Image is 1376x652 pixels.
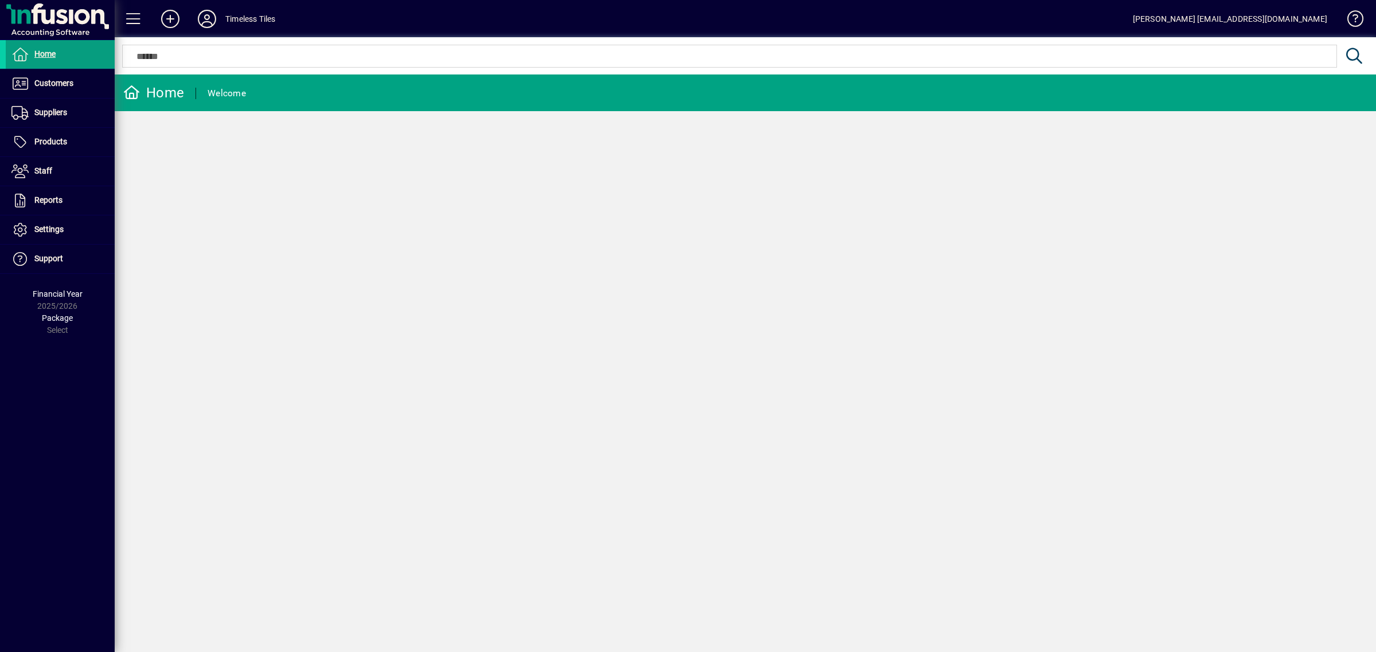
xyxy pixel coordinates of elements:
[6,99,115,127] a: Suppliers
[34,195,62,205] span: Reports
[42,313,73,323] span: Package
[6,186,115,215] a: Reports
[189,9,225,29] button: Profile
[34,225,64,234] span: Settings
[152,9,189,29] button: Add
[34,137,67,146] span: Products
[34,49,56,58] span: Home
[6,128,115,156] a: Products
[1339,2,1362,40] a: Knowledge Base
[6,69,115,98] a: Customers
[1133,10,1327,28] div: [PERSON_NAME] [EMAIL_ADDRESS][DOMAIN_NAME]
[123,84,184,102] div: Home
[34,166,52,175] span: Staff
[34,254,63,263] span: Support
[34,78,73,88] span: Customers
[225,10,275,28] div: Timeless Tiles
[6,157,115,186] a: Staff
[6,215,115,244] a: Settings
[208,84,246,103] div: Welcome
[6,245,115,273] a: Support
[34,108,67,117] span: Suppliers
[33,289,83,298] span: Financial Year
